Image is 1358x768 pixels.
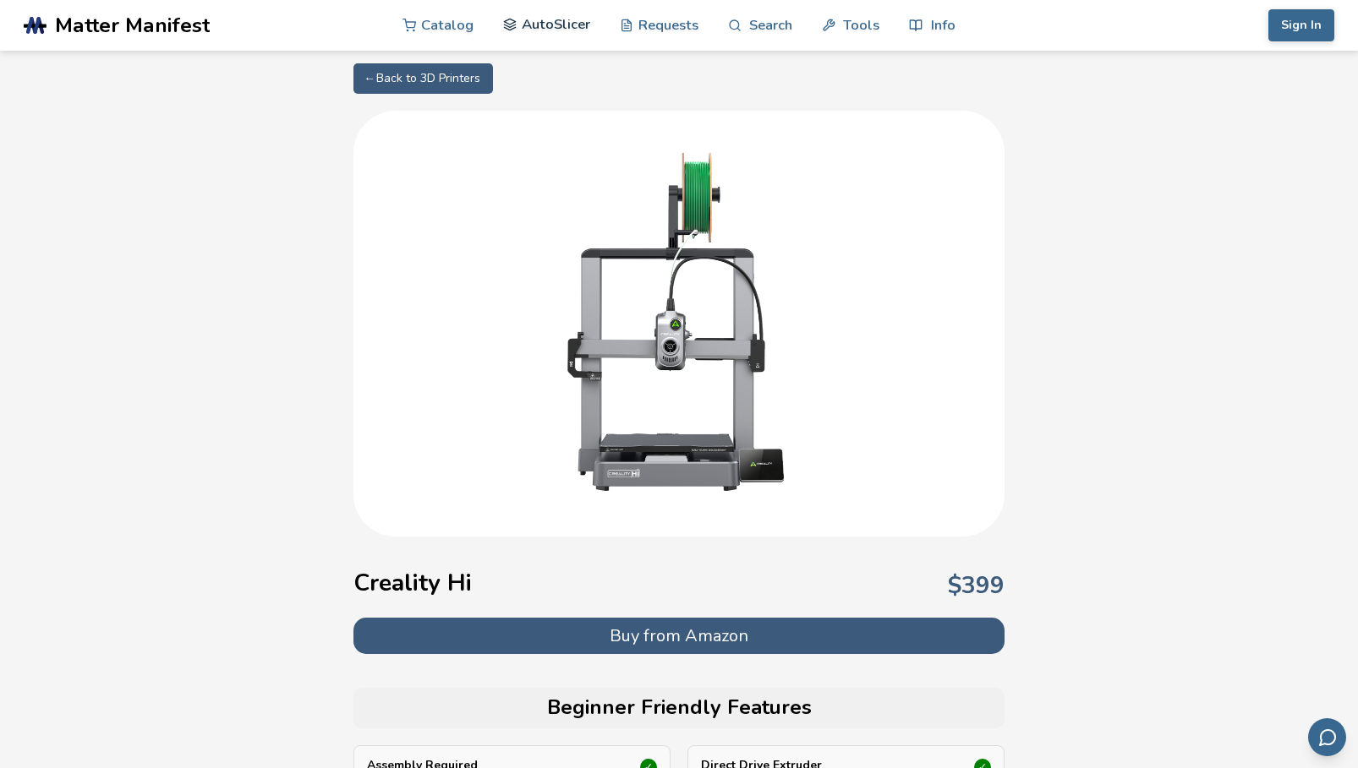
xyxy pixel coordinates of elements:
a: ← Back to 3D Printers [353,63,493,94]
h1: Creality Hi [353,569,472,596]
button: Buy from Amazon [353,618,1005,654]
button: Send feedback via email [1308,718,1346,756]
p: $ 399 [948,572,1005,599]
img: Creality Hi [510,153,848,491]
button: Sign In [1268,9,1334,41]
span: Matter Manifest [55,14,210,37]
h2: Beginner Friendly Features [362,696,996,720]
